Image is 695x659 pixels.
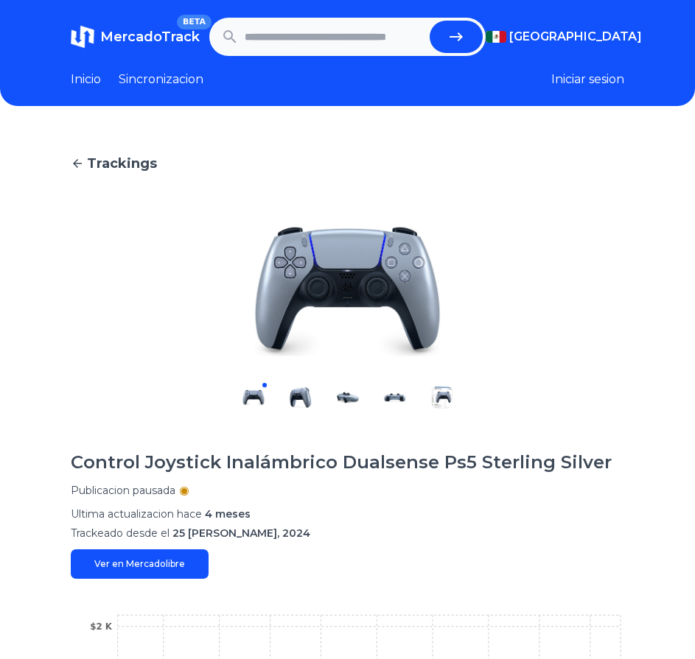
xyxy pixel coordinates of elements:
[289,386,312,409] img: Control Joystick Inalámbrico Dualsense Ps5 Sterling Silver
[71,25,94,49] img: MercadoTrack
[242,386,265,409] img: Control Joystick Inalámbrico Dualsense Ps5 Sterling Silver
[551,71,624,88] button: Iniciar sesion
[509,28,642,46] span: [GEOGRAPHIC_DATA]
[90,621,112,632] tspan: $2 K
[71,549,209,579] a: Ver en Mercadolibre
[71,25,200,49] a: MercadoTrackBETA
[119,71,203,88] a: Sincronizacion
[71,71,101,88] a: Inicio
[486,28,624,46] button: [GEOGRAPHIC_DATA]
[87,153,157,174] span: Trackings
[486,31,506,43] img: Mexico
[205,507,251,521] span: 4 meses
[430,386,454,409] img: Control Joystick Inalámbrico Dualsense Ps5 Sterling Silver
[383,386,407,409] img: Control Joystick Inalámbrico Dualsense Ps5 Sterling Silver
[172,526,310,540] span: 25 [PERSON_NAME], 2024
[71,526,170,540] span: Trackeado desde el
[71,483,175,498] p: Publicacion pausada
[206,221,489,362] img: Control Joystick Inalámbrico Dualsense Ps5 Sterling Silver
[177,15,212,29] span: BETA
[336,386,360,409] img: Control Joystick Inalámbrico Dualsense Ps5 Sterling Silver
[100,29,200,45] span: MercadoTrack
[71,451,612,474] h1: Control Joystick Inalámbrico Dualsense Ps5 Sterling Silver
[71,153,624,174] a: Trackings
[71,507,202,521] span: Ultima actualizacion hace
